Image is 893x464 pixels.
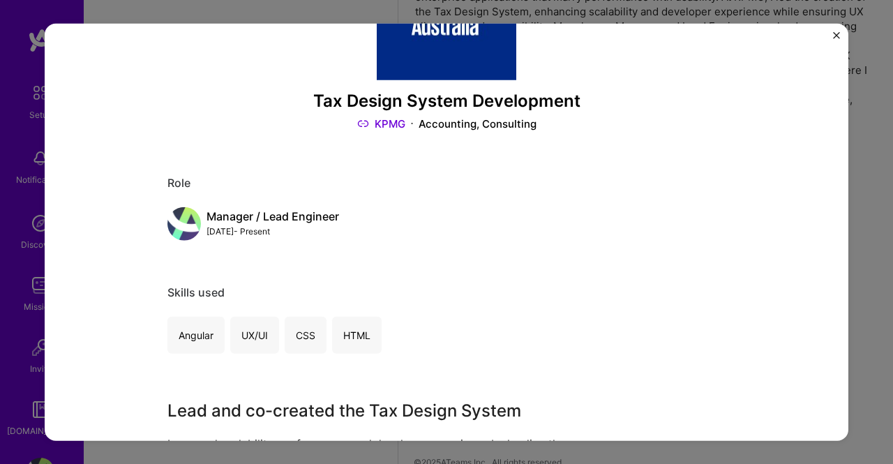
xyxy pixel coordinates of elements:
a: KPMG [357,117,405,131]
div: CSS [285,317,327,354]
div: Angular [167,317,225,354]
h3: Tax Design System Development [167,91,726,111]
img: avatar_development.jpg [167,207,201,241]
div: HTML [332,317,382,354]
div: UX/UI [230,317,279,354]
img: Link [357,117,369,131]
img: Dot [411,117,413,131]
h3: Lead and co-created the Tax Design System [167,398,621,424]
div: Manager / Lead Engineer [207,209,339,224]
div: Role [167,176,726,190]
div: Skills used [167,285,726,300]
div: [DATE] - Present [207,224,339,239]
button: Close [833,31,840,46]
div: Accounting, Consulting [419,117,536,131]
